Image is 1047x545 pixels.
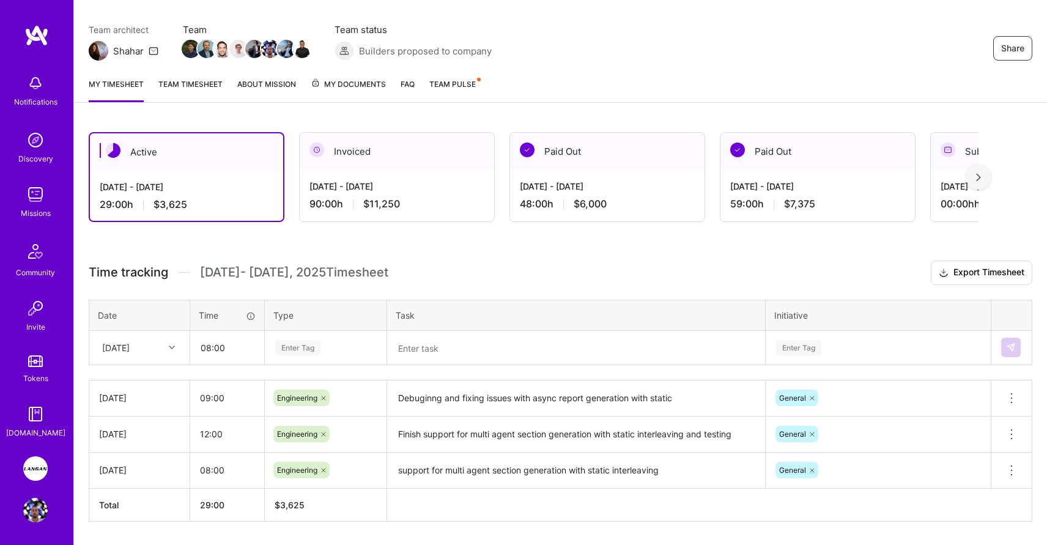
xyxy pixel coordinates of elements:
span: Builders proposed to company [359,45,492,57]
div: Paid Out [720,133,915,170]
a: User Avatar [20,498,51,522]
th: Date [89,300,190,330]
img: Team Member Avatar [198,40,216,58]
div: [DATE] [99,428,180,440]
th: Total [89,488,190,521]
img: Team Member Avatar [182,40,200,58]
div: 48:00 h [520,198,695,210]
a: About Mission [237,78,296,102]
img: Paid Out [520,143,535,157]
a: Team Member Avatar [262,39,278,59]
span: General [779,393,806,402]
img: Paid Out [730,143,745,157]
span: Team architect [89,23,158,36]
img: right [976,173,981,182]
div: [DATE] [102,341,130,354]
div: Discovery [18,152,53,165]
button: Share [993,36,1032,61]
i: icon Chevron [169,344,175,350]
img: User Avatar [23,498,48,522]
button: Export Timesheet [931,261,1032,285]
a: Team Member Avatar [199,39,215,59]
input: HH:MM [190,382,264,414]
a: Team Member Avatar [183,39,199,59]
div: [DATE] - [DATE] [309,180,484,193]
div: Initiative [774,309,982,322]
a: My Documents [311,78,386,102]
div: [DATE] [99,391,180,404]
div: Active [90,133,283,171]
img: bell [23,71,48,95]
div: Missions [21,207,51,220]
div: Tokens [23,372,48,385]
div: Shahar [113,45,144,57]
th: 29:00 [190,488,265,521]
span: Team [183,23,310,36]
span: $ 3,625 [275,500,305,510]
img: Team Member Avatar [293,40,311,58]
img: guide book [23,402,48,426]
div: Enter Tag [776,338,821,357]
div: Community [16,266,55,279]
img: Submitted [941,143,955,157]
span: Share [1001,42,1024,54]
span: [DATE] - [DATE] , 2025 Timesheet [200,265,388,280]
a: Team Member Avatar [246,39,262,59]
a: Team Pulse [429,78,479,102]
div: [DATE] [99,464,180,476]
img: Team Member Avatar [229,40,248,58]
img: Team Member Avatar [213,40,232,58]
div: [DATE] - [DATE] [730,180,905,193]
span: Time tracking [89,265,168,280]
span: My Documents [311,78,386,91]
div: Notifications [14,95,57,108]
span: General [779,429,806,439]
div: Invite [26,321,45,333]
div: 59:00 h [730,198,905,210]
textarea: Finish support for multi agent section generation with static interleaving and testing [388,418,764,451]
a: Team Member Avatar [215,39,231,59]
img: Submit [1006,343,1016,352]
img: Team Member Avatar [261,40,279,58]
div: Time [199,309,256,322]
span: $6,000 [574,198,607,210]
span: Team status [335,23,492,36]
i: icon Download [939,267,949,280]
img: Team Architect [89,41,108,61]
div: Invoiced [300,133,494,170]
span: Engineering [277,393,317,402]
div: 90:00 h [309,198,484,210]
img: Invite [23,296,48,321]
img: logo [24,24,49,46]
a: Team Member Avatar [278,39,294,59]
div: 29:00 h [100,198,273,211]
span: $7,375 [784,198,815,210]
th: Type [265,300,387,330]
img: Active [106,143,120,158]
i: icon Mail [149,46,158,56]
span: Engineering [277,465,317,475]
div: Paid Out [510,133,705,170]
img: discovery [23,128,48,152]
img: Team Member Avatar [245,40,264,58]
span: $3,625 [154,198,187,211]
img: Langan: AI-Copilot for Environmental Site Assessment [23,456,48,481]
textarea: support for multi agent section generation with static interleaving [388,454,764,488]
span: Team Pulse [429,80,476,89]
a: Langan: AI-Copilot for Environmental Site Assessment [20,456,51,481]
span: Engineering [277,429,317,439]
input: HH:MM [190,418,264,450]
img: tokens [28,355,43,367]
div: Enter Tag [275,338,320,357]
a: FAQ [401,78,415,102]
a: Team Member Avatar [294,39,310,59]
a: Team Member Avatar [231,39,246,59]
a: My timesheet [89,78,144,102]
img: Builders proposed to company [335,41,354,61]
span: $11,250 [363,198,400,210]
input: HH:MM [191,332,264,364]
img: teamwork [23,182,48,207]
span: General [779,465,806,475]
a: Team timesheet [158,78,223,102]
input: HH:MM [190,454,264,486]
